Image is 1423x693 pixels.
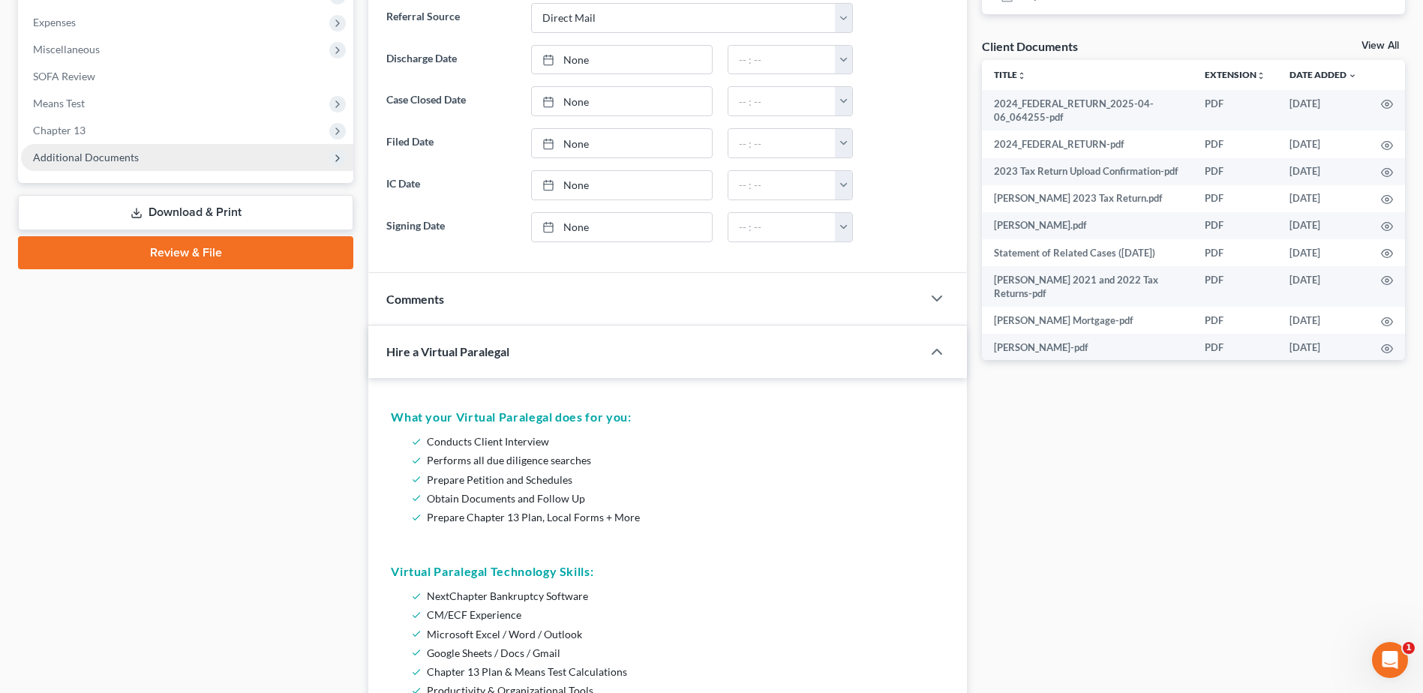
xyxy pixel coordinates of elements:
[21,63,353,90] a: SOFA Review
[1277,307,1369,334] td: [DATE]
[33,97,85,109] span: Means Test
[427,625,938,643] li: Microsoft Excel / Word / Outlook
[33,43,100,55] span: Miscellaneous
[427,605,938,624] li: CM/ECF Experience
[427,508,938,526] li: Prepare Chapter 13 Plan, Local Forms + More
[1277,185,1369,212] td: [DATE]
[1348,71,1357,80] i: expand_more
[427,643,938,662] li: Google Sheets / Docs / Gmail
[1193,334,1277,361] td: PDF
[1277,158,1369,185] td: [DATE]
[386,292,444,306] span: Comments
[982,266,1193,307] td: [PERSON_NAME] 2021 and 2022 Tax Returns-pdf
[728,213,836,241] input: -- : --
[1277,212,1369,239] td: [DATE]
[982,185,1193,212] td: [PERSON_NAME] 2023 Tax Return.pdf
[427,470,938,489] li: Prepare Petition and Schedules
[379,212,523,242] label: Signing Date
[386,344,509,358] span: Hire a Virtual Paralegal
[379,128,523,158] label: Filed Date
[1289,69,1357,80] a: Date Added expand_more
[1256,71,1265,80] i: unfold_more
[1277,334,1369,361] td: [DATE]
[728,171,836,199] input: -- : --
[1361,40,1399,51] a: View All
[427,662,938,681] li: Chapter 13 Plan & Means Test Calculations
[1277,266,1369,307] td: [DATE]
[1193,307,1277,334] td: PDF
[982,158,1193,185] td: 2023 Tax Return Upload Confirmation-pdf
[982,334,1193,361] td: [PERSON_NAME]-pdf
[1017,71,1026,80] i: unfold_more
[532,171,712,199] a: None
[1193,266,1277,307] td: PDF
[532,129,712,157] a: None
[728,87,836,115] input: -- : --
[994,69,1026,80] a: Titleunfold_more
[379,170,523,200] label: IC Date
[982,38,1078,54] div: Client Documents
[982,307,1193,334] td: [PERSON_NAME] Mortgage-pdf
[18,195,353,230] a: Download & Print
[427,432,938,451] li: Conducts Client Interview
[427,586,938,605] li: NextChapter Bankruptcy Software
[982,239,1193,266] td: Statement of Related Cases ([DATE])
[1403,642,1415,654] span: 1
[1193,130,1277,157] td: PDF
[427,451,938,469] li: Performs all due diligence searches
[532,213,712,241] a: None
[532,87,712,115] a: None
[1205,69,1265,80] a: Extensionunfold_more
[1277,90,1369,131] td: [DATE]
[982,90,1193,131] td: 2024_FEDERAL_RETURN_2025-04-06_064255-pdf
[1193,239,1277,266] td: PDF
[33,124,86,136] span: Chapter 13
[1277,239,1369,266] td: [DATE]
[1372,642,1408,678] iframe: Intercom live chat
[1193,212,1277,239] td: PDF
[33,16,76,28] span: Expenses
[1277,130,1369,157] td: [DATE]
[982,212,1193,239] td: [PERSON_NAME].pdf
[427,489,938,508] li: Obtain Documents and Follow Up
[1193,158,1277,185] td: PDF
[33,70,95,82] span: SOFA Review
[379,86,523,116] label: Case Closed Date
[532,46,712,74] a: None
[379,45,523,75] label: Discharge Date
[1193,90,1277,131] td: PDF
[18,236,353,269] a: Review & File
[728,129,836,157] input: -- : --
[379,3,523,33] label: Referral Source
[1193,185,1277,212] td: PDF
[982,130,1193,157] td: 2024_FEDERAL_RETURN-pdf
[728,46,836,74] input: -- : --
[33,151,139,163] span: Additional Documents
[391,408,944,426] h5: What your Virtual Paralegal does for you:
[391,562,944,580] h5: Virtual Paralegal Technology Skills:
